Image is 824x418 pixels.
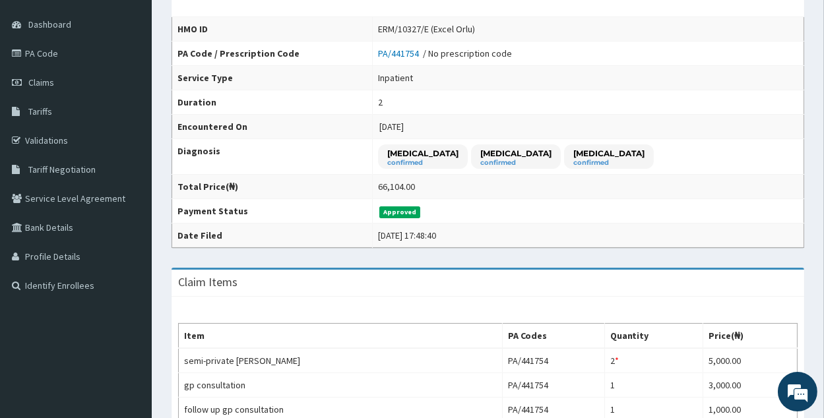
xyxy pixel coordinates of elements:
[378,71,413,84] div: Inpatient
[502,324,604,349] th: PA Codes
[573,160,645,166] small: confirmed
[172,139,373,175] th: Diagnosis
[604,324,703,349] th: Quantity
[24,66,53,99] img: d_794563401_company_1708531726252_794563401
[77,125,182,258] span: We're online!
[387,148,459,159] p: [MEDICAL_DATA]
[172,199,373,224] th: Payment Status
[172,42,373,66] th: PA Code / Prescription Code
[172,224,373,248] th: Date Filed
[378,22,475,36] div: ERM/10327/E (Excel Orlu)
[378,47,512,60] div: / No prescription code
[179,324,503,349] th: Item
[378,180,415,193] div: 66,104.00
[28,18,71,30] span: Dashboard
[179,373,503,398] td: gp consultation
[378,47,423,59] a: PA/441754
[387,160,459,166] small: confirmed
[28,164,96,175] span: Tariff Negotiation
[379,121,404,133] span: [DATE]
[216,7,248,38] div: Minimize live chat window
[573,148,645,159] p: [MEDICAL_DATA]
[502,348,604,373] td: PA/441754
[378,96,383,109] div: 2
[604,348,703,373] td: 2
[502,373,604,398] td: PA/441754
[172,66,373,90] th: Service Type
[69,74,222,91] div: Chat with us now
[480,160,552,166] small: confirmed
[172,17,373,42] th: HMO ID
[703,373,797,398] td: 3,000.00
[28,76,54,88] span: Claims
[179,348,503,373] td: semi-private [PERSON_NAME]
[604,373,703,398] td: 1
[378,229,436,242] div: [DATE] 17:48:40
[172,90,373,115] th: Duration
[379,206,421,218] span: Approved
[172,175,373,199] th: Total Price(₦)
[172,115,373,139] th: Encountered On
[28,105,52,117] span: Tariffs
[703,348,797,373] td: 5,000.00
[178,276,238,288] h3: Claim Items
[480,148,552,159] p: [MEDICAL_DATA]
[703,324,797,349] th: Price(₦)
[7,278,251,324] textarea: Type your message and hit 'Enter'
